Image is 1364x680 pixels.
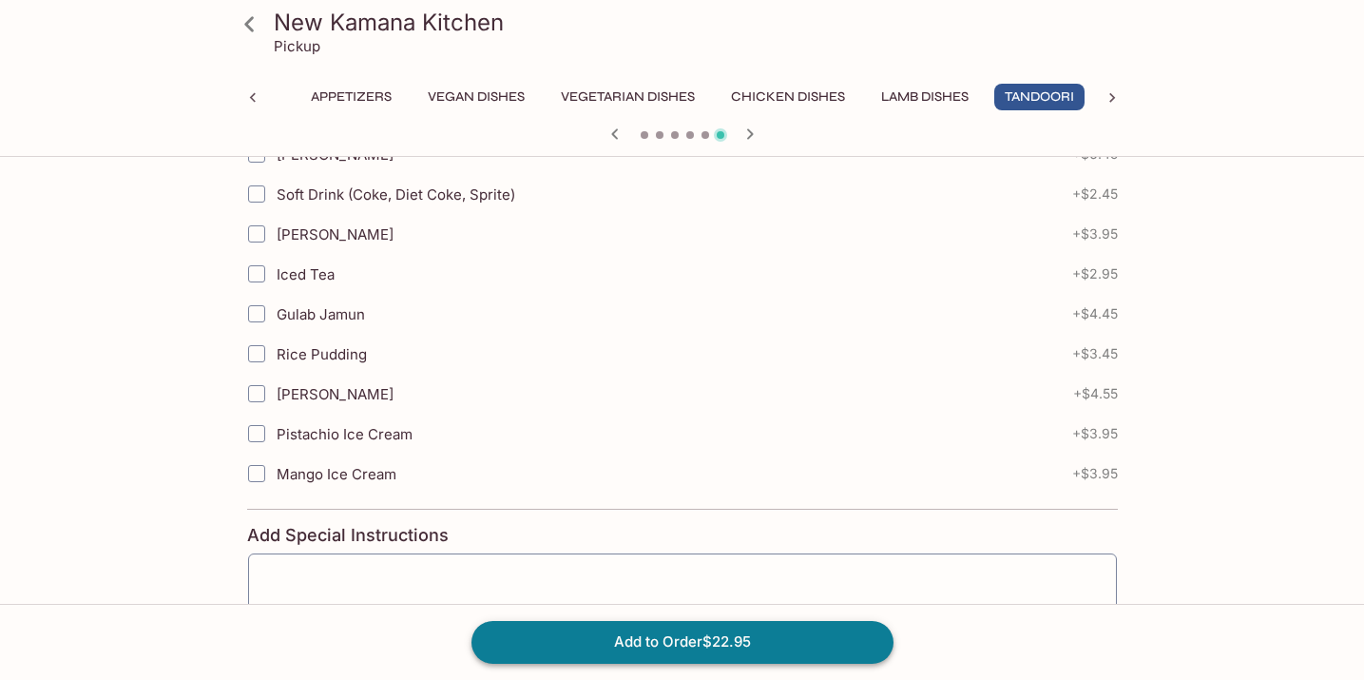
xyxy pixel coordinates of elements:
[274,37,320,55] p: Pickup
[417,84,535,110] button: Vegan Dishes
[1072,306,1118,321] span: + $4.45
[720,84,855,110] button: Chicken Dishes
[277,265,335,283] span: Iced Tea
[277,425,413,443] span: Pistachio Ice Cream
[247,525,1118,546] h4: Add Special Instructions
[1072,466,1118,481] span: + $3.95
[1072,346,1118,361] span: + $3.45
[1072,226,1118,242] span: + $3.95
[1073,386,1118,401] span: + $4.55
[300,84,402,110] button: Appetizers
[1072,266,1118,282] span: + $2.95
[277,345,367,363] span: Rice Pudding
[277,465,396,483] span: Mango Ice Cream
[277,385,394,403] span: [PERSON_NAME]
[277,225,394,243] span: [PERSON_NAME]
[550,84,705,110] button: Vegetarian Dishes
[277,305,365,323] span: Gulab Jamun
[1072,426,1118,441] span: + $3.95
[1072,186,1118,202] span: + $2.45
[471,621,893,663] button: Add to Order$22.95
[277,185,515,204] span: Soft Drink (Coke, Diet Coke, Sprite)
[994,84,1085,110] button: Tandoori
[871,84,979,110] button: Lamb Dishes
[274,8,1124,37] h3: New Kamana Kitchen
